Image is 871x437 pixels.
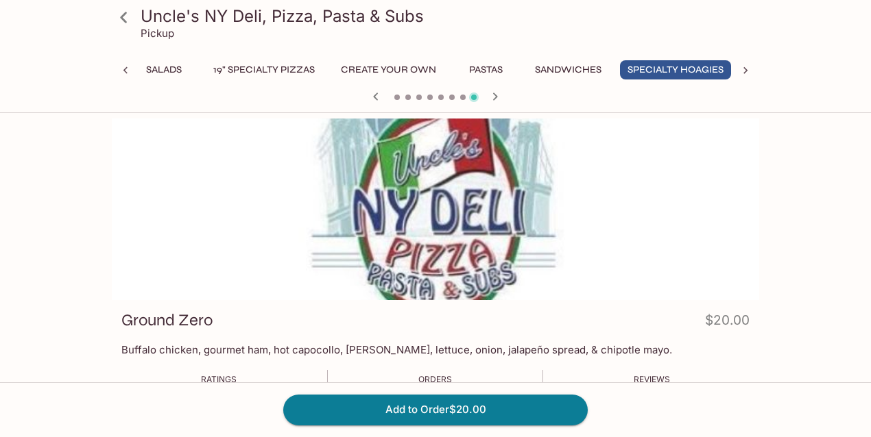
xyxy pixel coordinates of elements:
[455,60,516,79] button: Pastas
[141,27,174,40] p: Pickup
[121,343,750,356] p: Buffalo chicken, gourmet ham, hot capocollo, [PERSON_NAME], lettuce, onion, jalapeño spread, & ch...
[705,310,750,336] h4: $20.00
[206,60,322,79] button: 19" Specialty Pizzas
[418,374,452,384] span: Orders
[201,374,237,384] span: Ratings
[283,395,588,425] button: Add to Order$20.00
[121,310,213,331] h3: Ground Zero
[333,60,444,79] button: Create Your Own
[133,60,195,79] button: Salads
[620,60,731,79] button: Specialty Hoagies
[634,374,670,384] span: Reviews
[527,60,609,79] button: Sandwiches
[141,5,754,27] h3: Uncle's NY Deli, Pizza, Pasta & Subs
[112,118,759,300] div: Ground Zero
